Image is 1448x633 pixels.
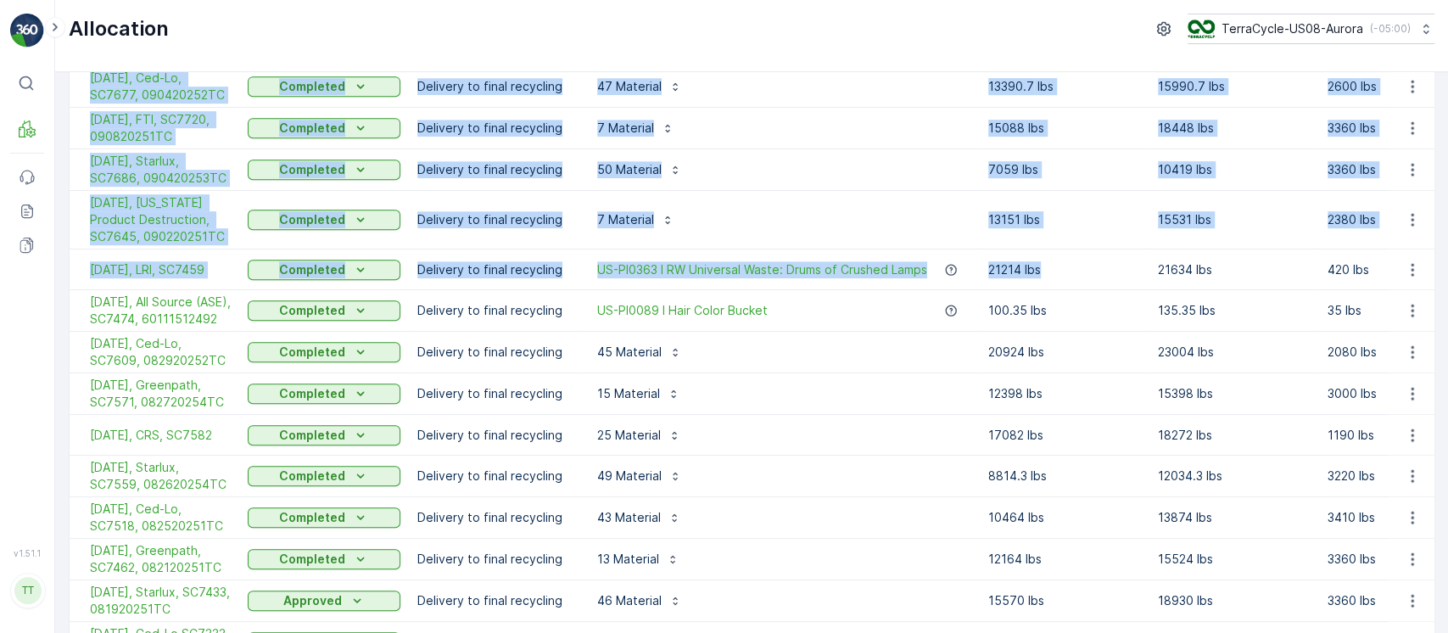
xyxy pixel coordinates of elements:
p: ( -05:00 ) [1370,22,1411,36]
p: 13151 lbs [988,211,1141,228]
a: 09/08/25, FTI, SC7720, 090820251TC [90,111,231,145]
p: Delivery to final recycling [417,120,570,137]
span: [DATE], FTI, SC7720, 090820251TC [90,111,231,145]
p: Delivery to final recycling [417,468,570,485]
p: 13390.7 lbs [988,78,1141,95]
button: Completed [248,118,400,138]
span: US-PI0089 I Hair Color Bucket [597,302,768,319]
p: Completed [279,161,345,178]
span: [DATE], Greenpath, SC7462, 082120251TC [90,542,231,576]
p: Allocation [69,15,169,42]
p: 8814.3 lbs [988,468,1141,485]
p: 100.35 lbs [988,302,1141,319]
a: 09/09/25, Ced-Lo, SC7677, 090420252TC [90,70,231,104]
a: 09/4/25, Arizona Product Destruction, SC7645, 090220251TC [90,194,231,245]
p: 15088 lbs [988,120,1141,137]
p: Delivery to final recycling [417,161,570,178]
span: [DATE], Starlux, SC7559, 082620254TC [90,459,231,493]
button: TerraCycle-US08-Aurora(-05:00) [1188,14,1434,44]
p: 20924 lbs [988,344,1141,361]
p: Completed [279,78,345,95]
a: 09/02/25, Ced-Lo, SC7609, 082920252TC [90,335,231,369]
p: 10464 lbs [988,509,1141,526]
p: 15990.7 lbs [1158,78,1311,95]
p: Delivery to final recycling [417,592,570,609]
p: Completed [279,261,345,278]
button: 7 Material [587,206,685,233]
p: Delivery to final recycling [417,385,570,402]
p: Completed [279,120,345,137]
button: 43 Material [587,504,691,531]
button: 50 Material [587,156,692,183]
button: Completed [248,76,400,97]
span: [DATE], Greenpath, SC7571, 082720254TC [90,377,231,411]
p: 13 Material [597,551,659,568]
button: Completed [248,160,400,180]
a: 09/02/25, LRI, SC7459 [90,261,231,278]
span: [DATE], Ced-Lo, SC7518, 082520251TC [90,501,231,535]
button: 47 Material [587,73,692,100]
button: Completed [248,342,400,362]
p: Completed [279,427,345,444]
p: 7059 lbs [988,161,1141,178]
p: 15524 lbs [1158,551,1311,568]
button: Approved [248,591,400,611]
p: Completed [279,302,345,319]
p: 25 Material [597,427,661,444]
p: Completed [279,344,345,361]
p: Completed [279,211,345,228]
div: TT [14,577,42,604]
button: Completed [248,425,400,445]
p: 12398 lbs [988,385,1141,402]
button: Completed [248,549,400,569]
span: v 1.51.1 [10,548,44,558]
p: 18448 lbs [1158,120,1311,137]
button: 25 Material [587,422,691,449]
button: 49 Material [587,462,692,490]
p: Completed [279,468,345,485]
a: 08/22/25, All Source (ASE), SC7474, 60111512492 [90,294,231,328]
button: Completed [248,507,400,528]
p: Delivery to final recycling [417,551,570,568]
button: Completed [248,260,400,280]
img: logo [10,14,44,48]
button: 45 Material [587,339,692,366]
a: 08/27/25, Starlux, SC7559, 082620254TC [90,459,231,493]
img: image_ci7OI47.png [1188,20,1215,38]
p: Completed [279,509,345,526]
p: 50 Material [597,161,662,178]
span: [DATE], [US_STATE] Product Destruction, SC7645, 090220251TC [90,194,231,245]
span: [DATE], LRI, SC7459 [90,261,231,278]
p: Delivery to final recycling [417,509,570,526]
button: 46 Material [587,587,692,614]
button: Completed [248,466,400,486]
p: 18930 lbs [1158,592,1311,609]
a: US-PI0363 I RW Universal Waste: Drums of Crushed Lamps [597,261,927,278]
p: 18272 lbs [1158,427,1311,444]
p: 12034.3 lbs [1158,468,1311,485]
span: [DATE], Ced-Lo, SC7609, 082920252TC [90,335,231,369]
a: 08/26/25, Ced-Lo, SC7518, 082520251TC [90,501,231,535]
button: Completed [248,300,400,321]
p: 15570 lbs [988,592,1141,609]
p: 10419 lbs [1158,161,1311,178]
p: 49 Material [597,468,662,485]
span: [DATE], Starlux, SC7433, 081920251TC [90,584,231,618]
a: 08/29/25, Greenpath, SC7571, 082720254TC [90,377,231,411]
a: 08/22/25, Greenpath, SC7462, 082120251TC [90,542,231,576]
p: Delivery to final recycling [417,78,570,95]
p: 45 Material [597,344,662,361]
p: 12164 lbs [988,551,1141,568]
p: TerraCycle-US08-Aurora [1222,20,1363,37]
button: TT [10,562,44,619]
p: 15 Material [597,385,660,402]
span: [DATE], Ced-Lo, SC7677, 090420252TC [90,70,231,104]
p: 23004 lbs [1158,344,1311,361]
button: 15 Material [587,380,690,407]
p: Completed [279,551,345,568]
p: 135.35 lbs [1158,302,1311,319]
p: 15398 lbs [1158,385,1311,402]
button: Completed [248,384,400,404]
p: Delivery to final recycling [417,344,570,361]
p: Delivery to final recycling [417,427,570,444]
